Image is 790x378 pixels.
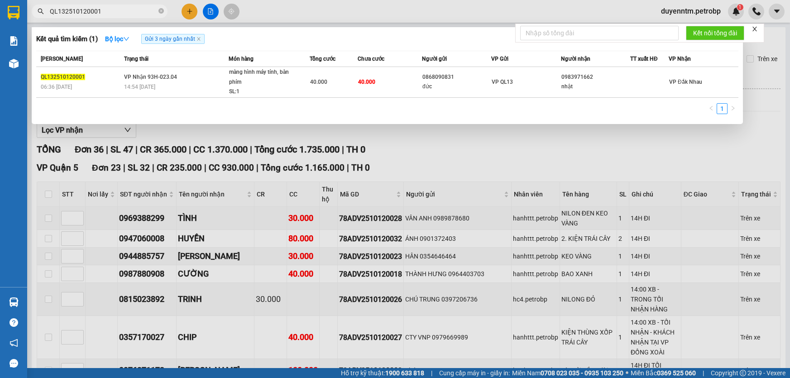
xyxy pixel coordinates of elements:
span: down [123,36,129,42]
input: Tìm tên, số ĐT hoặc mã đơn [50,6,157,16]
span: QL132510120001 [41,74,85,80]
img: warehouse-icon [9,297,19,307]
span: VP Gửi [491,56,508,62]
span: notification [10,339,18,347]
span: Chưa cước [358,56,384,62]
span: Người nhận [561,56,590,62]
span: VP QL13 [492,79,513,85]
span: left [709,105,714,111]
span: 06:36 [DATE] [41,84,72,90]
span: 40.000 [358,79,375,85]
div: đức [422,82,491,91]
button: Kết nối tổng đài [686,26,744,40]
span: Tổng cước [310,56,335,62]
div: 0983971662 [561,72,630,82]
img: solution-icon [9,36,19,46]
span: VP Nhận [669,56,691,62]
div: nhật [561,82,630,91]
span: Gửi 3 ngày gần nhất [141,34,205,44]
button: Bộ lọcdown [98,32,137,46]
li: Next Page [728,103,738,114]
button: right [728,103,738,114]
span: close-circle [158,7,164,16]
span: Kết nối tổng đài [693,28,737,38]
button: left [706,103,717,114]
span: 40.000 [310,79,327,85]
li: 1 [717,103,728,114]
span: [PERSON_NAME] [41,56,83,62]
span: message [10,359,18,368]
strong: Bộ lọc [105,35,129,43]
div: màng hình máy tính, bàn phím [229,67,297,87]
div: SL: 1 [229,87,297,97]
span: close [752,26,758,32]
span: close [196,37,201,41]
span: search [38,8,44,14]
span: 14:54 [DATE] [124,84,155,90]
span: VP Nhận 93H-023.04 [124,74,177,80]
img: logo-vxr [8,6,19,19]
span: close-circle [158,8,164,14]
img: warehouse-icon [9,59,19,68]
span: Người gửi [422,56,447,62]
div: 0868090831 [422,72,491,82]
input: Nhập số tổng đài [520,26,679,40]
span: question-circle [10,318,18,327]
span: Trạng thái [124,56,148,62]
li: Previous Page [706,103,717,114]
a: 1 [717,104,727,114]
span: Món hàng [229,56,254,62]
span: right [730,105,736,111]
h3: Kết quả tìm kiếm ( 1 ) [36,34,98,44]
span: VP Đắk Nhau [669,79,702,85]
span: TT xuất HĐ [630,56,658,62]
